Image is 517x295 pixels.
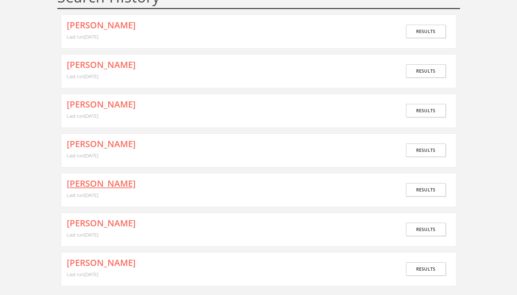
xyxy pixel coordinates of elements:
a: Results [406,262,446,276]
span: Last run [DATE] [67,73,98,80]
a: [PERSON_NAME] [67,258,136,267]
a: [PERSON_NAME] [67,20,136,30]
a: Results [406,25,446,38]
a: Results [406,183,446,197]
a: [PERSON_NAME] [67,218,136,228]
a: Results [406,64,446,78]
a: Results [406,104,446,117]
span: Last run [DATE] [67,192,98,198]
a: [PERSON_NAME] [67,60,136,69]
span: Last run [DATE] [67,271,98,278]
a: Results [406,223,446,236]
a: [PERSON_NAME] [67,139,136,149]
span: Last run [DATE] [67,33,98,40]
span: Last run [DATE] [67,152,98,159]
span: Last run [DATE] [67,113,98,119]
span: Last run [DATE] [67,231,98,238]
a: [PERSON_NAME] [67,179,136,188]
a: Results [406,144,446,157]
a: [PERSON_NAME] [67,100,136,109]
